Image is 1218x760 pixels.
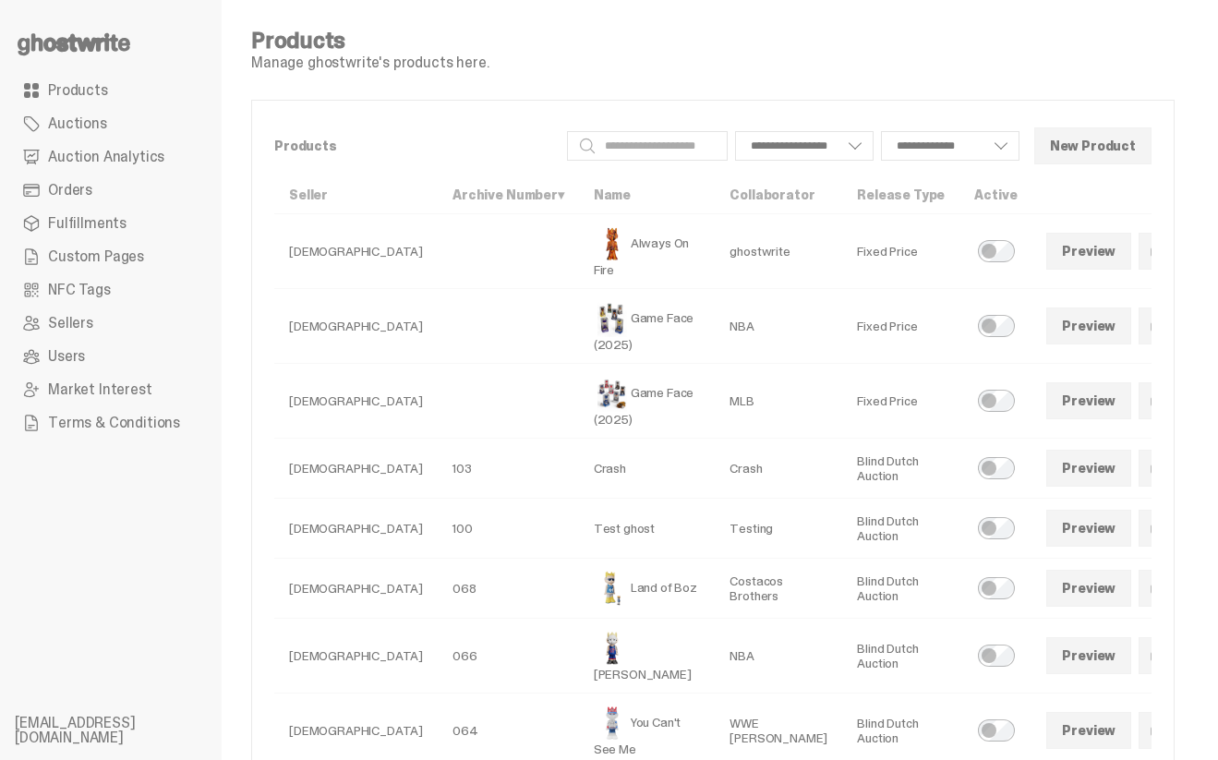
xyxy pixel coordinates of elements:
[274,559,438,619] td: [DEMOGRAPHIC_DATA]
[15,716,236,745] li: [EMAIL_ADDRESS][DOMAIN_NAME]
[48,83,108,98] span: Products
[48,316,93,331] span: Sellers
[15,307,207,340] a: Sellers
[15,273,207,307] a: NFC Tags
[48,183,92,198] span: Orders
[48,283,111,297] span: NFC Tags
[1046,570,1131,607] a: Preview
[48,116,107,131] span: Auctions
[452,187,564,203] a: Archive Number▾
[594,300,631,337] img: Game Face (2025)
[1046,450,1131,487] a: Preview
[1046,308,1131,344] a: Preview
[48,382,152,397] span: Market Interest
[579,499,716,559] td: Test ghost
[842,499,959,559] td: Blind Dutch Auction
[715,289,842,364] td: NBA
[251,55,489,70] p: Manage ghostwrite's products here.
[1034,127,1152,164] button: New Product
[1046,637,1131,674] a: Preview
[1046,510,1131,547] a: Preview
[715,559,842,619] td: Costacos Brothers
[594,375,631,412] img: Game Face (2025)
[594,225,631,262] img: Always On Fire
[715,439,842,499] td: Crash
[48,349,85,364] span: Users
[594,570,631,607] img: Land of Boz
[579,559,716,619] td: Land of Boz
[15,373,207,406] a: Market Interest
[48,150,164,164] span: Auction Analytics
[594,705,631,742] img: You Can't See Me
[1046,382,1131,419] a: Preview
[842,289,959,364] td: Fixed Price
[48,416,180,430] span: Terms & Conditions
[15,107,207,140] a: Auctions
[715,499,842,559] td: Testing
[438,499,579,559] td: 100
[48,249,144,264] span: Custom Pages
[274,176,438,214] th: Seller
[274,439,438,499] td: [DEMOGRAPHIC_DATA]
[842,559,959,619] td: Blind Dutch Auction
[15,174,207,207] a: Orders
[274,619,438,694] td: [DEMOGRAPHIC_DATA]
[15,406,207,440] a: Terms & Conditions
[842,176,959,214] th: Release Type
[15,240,207,273] a: Custom Pages
[579,289,716,364] td: Game Face (2025)
[579,619,716,694] td: [PERSON_NAME]
[1046,712,1131,749] a: Preview
[579,364,716,439] td: Game Face (2025)
[579,214,716,289] td: Always On Fire
[15,340,207,373] a: Users
[15,207,207,240] a: Fulfillments
[274,139,552,152] p: Products
[251,30,489,52] h4: Products
[274,364,438,439] td: [DEMOGRAPHIC_DATA]
[842,214,959,289] td: Fixed Price
[274,289,438,364] td: [DEMOGRAPHIC_DATA]
[438,619,579,694] td: 066
[1046,233,1131,270] a: Preview
[842,619,959,694] td: Blind Dutch Auction
[842,364,959,439] td: Fixed Price
[274,214,438,289] td: [DEMOGRAPHIC_DATA]
[274,499,438,559] td: [DEMOGRAPHIC_DATA]
[715,176,842,214] th: Collaborator
[15,74,207,107] a: Products
[715,364,842,439] td: MLB
[438,439,579,499] td: 103
[579,176,716,214] th: Name
[558,187,564,203] span: ▾
[715,619,842,694] td: NBA
[715,214,842,289] td: ghostwrite
[579,439,716,499] td: Crash
[842,439,959,499] td: Blind Dutch Auction
[974,187,1017,203] a: Active
[438,559,579,619] td: 068
[48,216,127,231] span: Fulfillments
[594,630,631,667] img: Eminem
[15,140,207,174] a: Auction Analytics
